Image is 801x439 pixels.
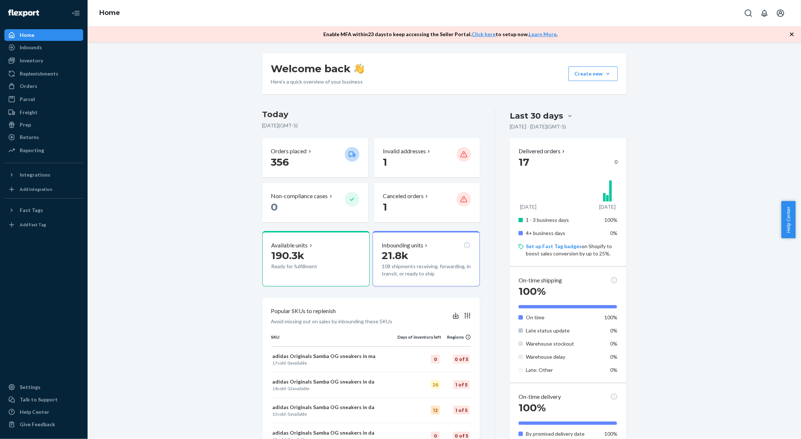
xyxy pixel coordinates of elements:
[605,314,618,320] span: 100%
[262,183,368,222] button: Non-compliance cases 0
[273,429,396,436] p: adidas Originals Samba OG sneakers in da
[273,378,396,385] p: adidas Originals Samba OG sneakers in da
[4,169,83,181] button: Integrations
[20,109,38,116] div: Freight
[4,184,83,195] a: Add Integration
[272,241,308,250] p: Available units
[526,340,598,347] p: Warehouse stockout
[526,243,582,249] a: Set up Fast Tag badges
[611,230,618,236] span: 0%
[4,93,83,105] a: Parcel
[4,219,83,231] a: Add Fast Tag
[262,109,480,120] h3: Today
[4,119,83,131] a: Prep
[271,156,289,168] span: 356
[272,249,305,262] span: 190.3k
[453,355,470,363] div: 0 of 5
[519,155,617,169] div: 0
[599,203,616,211] p: [DATE]
[510,110,563,122] div: Last 30 days
[271,307,336,315] p: Popular SKUs to replenish
[510,123,566,130] p: [DATE] - [DATE] ( GMT-5 )
[741,6,756,20] button: Open Search Box
[271,201,278,213] span: 0
[99,9,120,17] a: Home
[519,147,566,155] button: Delivered orders
[383,192,424,200] p: Canceled orders
[382,249,408,262] span: 21.8k
[262,122,480,129] p: [DATE] ( GMT-5 )
[569,66,618,81] button: Create new
[4,42,83,53] a: Inbounds
[288,411,290,417] span: 5
[20,96,35,103] div: Parcel
[526,366,598,374] p: Late: Other
[262,231,370,286] button: Available units190.3kReady for fulfillment
[773,6,788,20] button: Open account menu
[519,285,546,297] span: 100%
[271,147,307,155] p: Orders placed
[20,171,50,178] div: Integrations
[526,327,598,334] p: Late status update
[611,354,618,360] span: 0%
[4,107,83,118] a: Freight
[20,408,49,416] div: Help Center
[20,421,55,428] div: Give Feedback
[4,381,83,393] a: Settings
[20,384,41,391] div: Settings
[374,183,480,222] button: Canceled orders 1
[374,138,480,177] button: Invalid addresses 1
[453,380,470,389] div: 1 of 5
[453,406,470,415] div: 1 of 5
[271,318,393,325] p: Avoid missing out on sales by inbounding these SKUs
[273,386,278,391] span: 14
[611,367,618,373] span: 0%
[611,327,618,334] span: 0%
[4,55,83,66] a: Inventory
[273,404,396,411] p: adidas Originals Samba OG sneakers in da
[431,355,440,363] div: 0
[20,82,37,90] div: Orders
[605,217,618,223] span: 100%
[526,243,617,257] p: on Shopify to boost sales conversion by up to 25%.
[273,360,396,366] p: sold · available
[273,385,396,392] p: sold · available
[526,353,598,361] p: Warehouse delay
[273,353,396,360] p: adidas Originals Samba OG sneakers in ma
[272,263,339,270] p: Ready for fulfillment
[354,63,364,74] img: hand-wave emoji
[20,134,39,141] div: Returns
[382,263,471,277] p: 108 shipments receiving, forwarding, in transit, or ready to ship
[20,396,58,403] div: Talk to Support
[441,334,471,340] div: Regions
[611,340,618,347] span: 0%
[20,222,46,228] div: Add Fast Tag
[271,62,364,75] h1: Welcome back
[757,6,772,20] button: Open notifications
[526,430,598,438] p: By promised delivery date
[324,31,558,38] p: Enable MFA within 23 days to keep accessing the Seller Portal. to setup now. .
[20,31,34,39] div: Home
[273,360,278,366] span: 17
[519,393,561,401] p: On-time delivery
[271,192,328,200] p: Non-compliance cases
[69,6,83,20] button: Close Navigation
[20,147,44,154] div: Reporting
[4,68,83,80] a: Replenishments
[20,70,58,77] div: Replenishments
[4,145,83,156] a: Reporting
[262,138,368,177] button: Orders placed 356
[431,380,440,389] div: 26
[781,201,796,238] button: Help Center
[605,431,618,437] span: 100%
[383,156,387,168] span: 1
[8,9,39,17] img: Flexport logo
[526,314,598,321] p: On time
[273,411,396,417] p: sold · available
[431,406,440,415] div: 12
[271,78,364,85] p: Here’s a quick overview of your business
[4,419,83,430] button: Give Feedback
[472,31,496,37] a: Click here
